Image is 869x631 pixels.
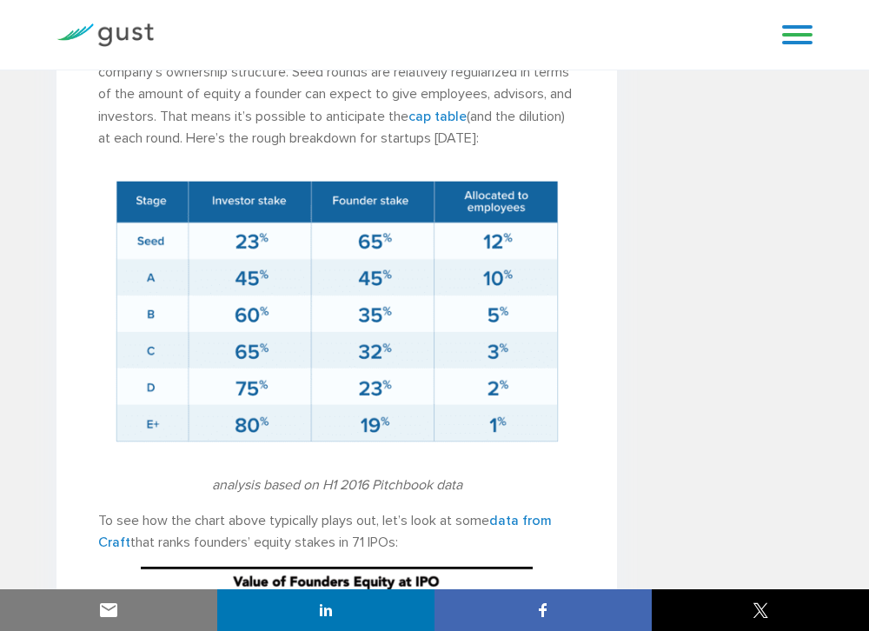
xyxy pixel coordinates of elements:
[212,476,462,493] em: analysis based on H1 2016 Pitchbook data
[56,23,154,47] img: Gust Logo
[315,600,336,621] img: linkedin sharing button
[98,163,575,461] img: 1
[533,600,554,621] img: facebook sharing button
[98,600,119,621] img: email sharing button
[98,509,575,554] p: To see how the chart above typically plays out, let’s look at some that ranks founders’ equity st...
[750,600,771,621] img: twitter sharing button
[408,108,467,124] a: cap table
